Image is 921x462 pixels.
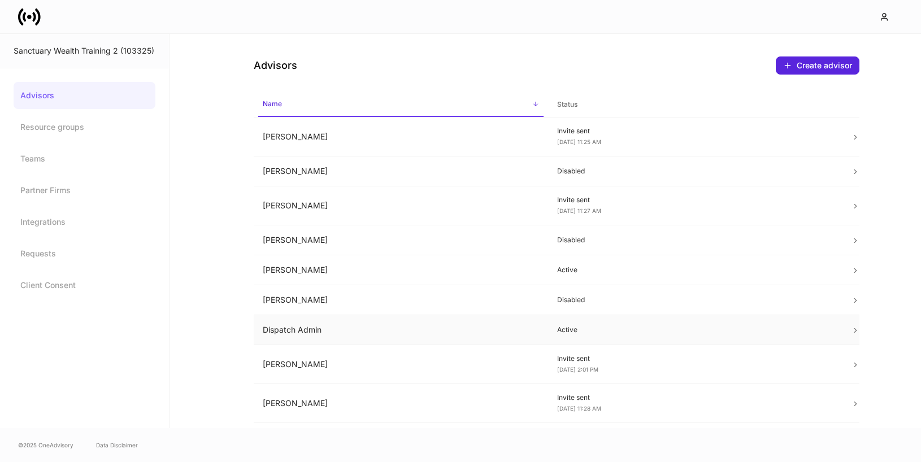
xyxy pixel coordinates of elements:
[258,93,544,117] span: Name
[254,186,548,225] td: [PERSON_NAME]
[14,45,155,56] div: Sanctuary Wealth Training 2 (103325)
[254,423,548,453] td: [PERSON_NAME]
[14,240,155,267] a: Requests
[557,99,577,110] h6: Status
[557,265,833,274] p: Active
[557,295,833,304] p: Disabled
[254,117,548,156] td: [PERSON_NAME]
[14,145,155,172] a: Teams
[263,98,282,109] h6: Name
[96,441,138,450] a: Data Disclaimer
[557,195,833,204] p: Invite sent
[783,61,852,70] div: Create advisor
[557,354,833,363] p: Invite sent
[14,272,155,299] a: Client Consent
[557,138,601,145] span: [DATE] 11:25 AM
[557,366,598,373] span: [DATE] 2:01 PM
[254,345,548,384] td: [PERSON_NAME]
[254,315,548,345] td: Dispatch Admin
[557,207,601,214] span: [DATE] 11:27 AM
[254,156,548,186] td: [PERSON_NAME]
[14,208,155,236] a: Integrations
[557,127,833,136] p: Invite sent
[14,114,155,141] a: Resource groups
[254,59,297,72] h4: Advisors
[18,441,73,450] span: © 2025 OneAdvisory
[557,236,833,245] p: Disabled
[557,167,833,176] p: Disabled
[14,177,155,204] a: Partner Firms
[557,325,833,334] p: Active
[553,93,838,116] span: Status
[254,285,548,315] td: [PERSON_NAME]
[254,255,548,285] td: [PERSON_NAME]
[254,225,548,255] td: [PERSON_NAME]
[557,393,833,402] p: Invite sent
[254,384,548,423] td: [PERSON_NAME]
[776,56,859,75] button: Create advisor
[557,405,601,412] span: [DATE] 11:28 AM
[14,82,155,109] a: Advisors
